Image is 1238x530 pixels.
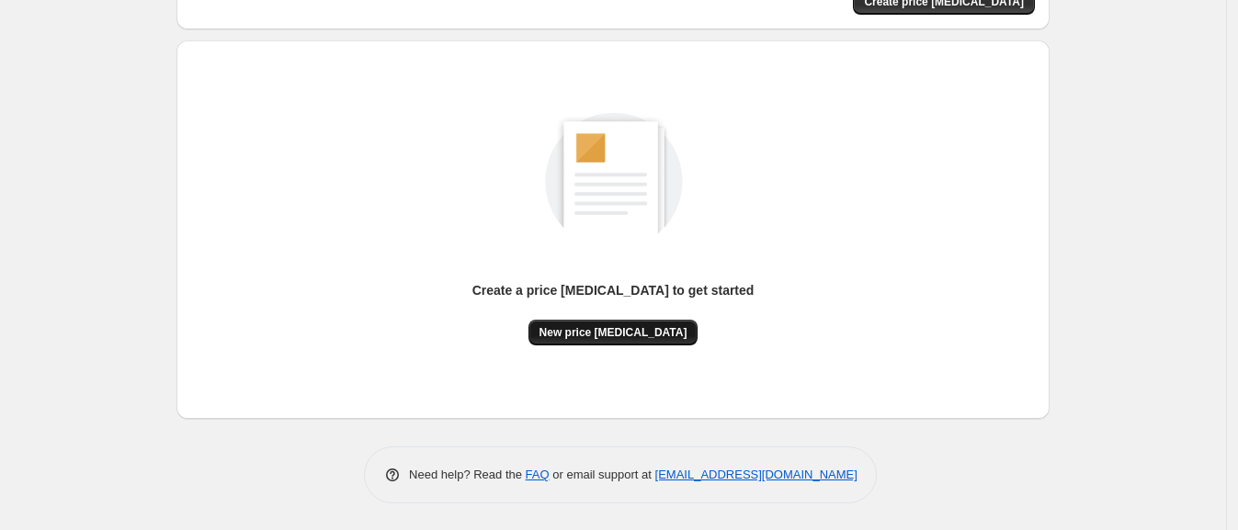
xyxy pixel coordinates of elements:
a: FAQ [526,468,550,481]
span: or email support at [550,468,655,481]
span: Need help? Read the [409,468,526,481]
span: New price [MEDICAL_DATA] [539,325,687,340]
button: New price [MEDICAL_DATA] [528,320,699,345]
p: Create a price [MEDICAL_DATA] to get started [472,281,755,299]
a: [EMAIL_ADDRESS][DOMAIN_NAME] [655,468,858,481]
